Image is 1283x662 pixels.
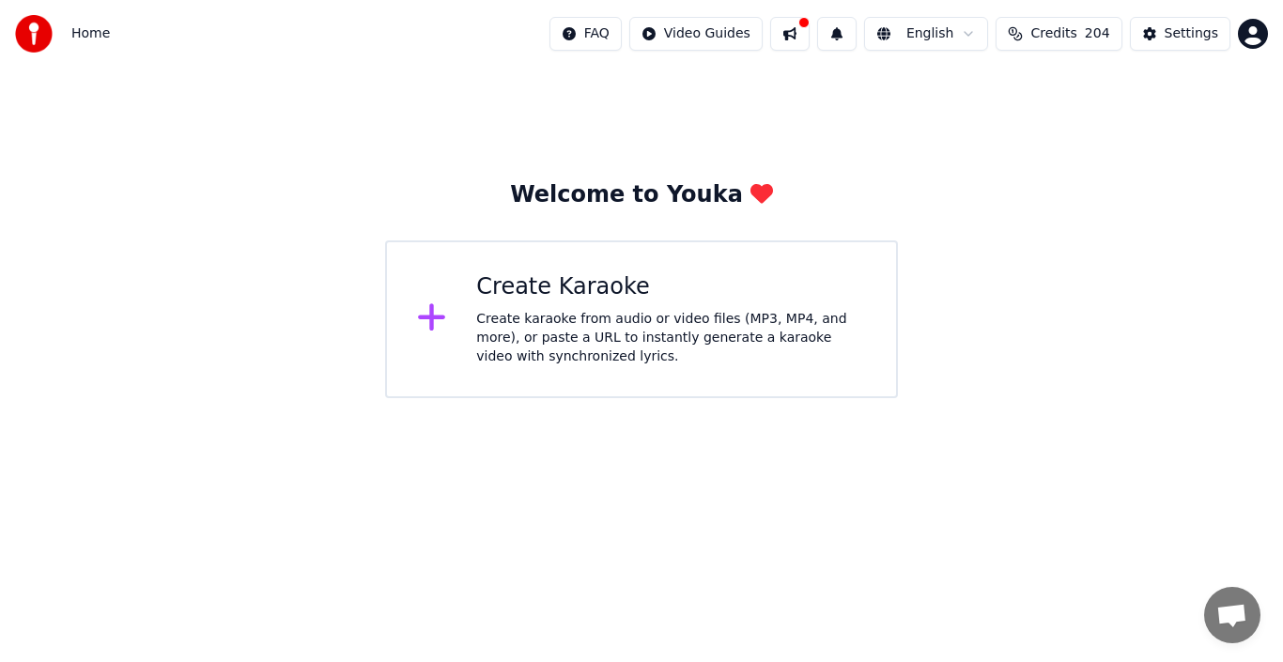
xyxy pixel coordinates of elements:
[996,17,1121,51] button: Credits204
[510,180,773,210] div: Welcome to Youka
[549,17,622,51] button: FAQ
[476,310,866,366] div: Create karaoke from audio or video files (MP3, MP4, and more), or paste a URL to instantly genera...
[1130,17,1230,51] button: Settings
[1165,24,1218,43] div: Settings
[629,17,763,51] button: Video Guides
[476,272,866,302] div: Create Karaoke
[71,24,110,43] nav: breadcrumb
[1204,587,1260,643] div: Open chat
[1030,24,1076,43] span: Credits
[71,24,110,43] span: Home
[1085,24,1110,43] span: 204
[15,15,53,53] img: youka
